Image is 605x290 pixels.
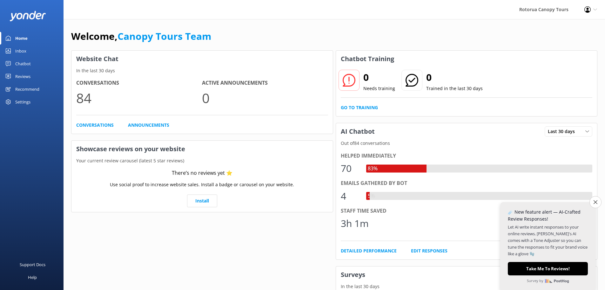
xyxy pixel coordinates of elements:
[15,70,30,83] div: Reviews
[15,57,31,70] div: Chatbot
[71,67,333,74] p: In the last 30 days
[202,79,328,87] h4: Active Announcements
[411,247,447,254] a: Edit Responses
[76,87,202,109] p: 84
[336,51,399,67] h3: Chatbot Training
[71,157,333,164] p: Your current review carousel (latest 5 star reviews)
[71,141,333,157] h3: Showcase reviews on your website
[15,83,39,95] div: Recommend
[71,29,211,44] h1: Welcome,
[366,192,376,200] div: 5%
[128,122,169,129] a: Announcements
[76,79,202,87] h4: Conversations
[341,104,378,111] a: Go to Training
[172,169,232,177] div: There’s no reviews yet ⭐
[28,271,37,284] div: Help
[548,128,579,135] span: Last 30 days
[341,247,397,254] a: Detailed Performance
[426,70,483,85] h2: 0
[187,195,217,207] a: Install
[336,140,597,147] p: Out of 84 conversations
[341,216,369,231] div: 3h 1m
[363,70,395,85] h2: 0
[341,188,360,204] div: 4
[110,181,294,188] p: Use social proof to increase website sales. Install a badge or carousel on your website.
[71,51,333,67] h3: Website Chat
[426,85,483,92] p: Trained in the last 30 days
[366,165,379,173] div: 83%
[336,123,380,140] h3: AI Chatbot
[363,85,395,92] p: Needs training
[341,161,360,176] div: 70
[15,95,30,108] div: Settings
[341,179,593,187] div: Emails gathered by bot
[118,30,211,43] a: Canopy Tours Team
[15,45,26,57] div: Inbox
[10,11,46,21] img: yonder-white-logo.png
[341,152,593,160] div: Helped immediately
[341,207,593,215] div: Staff time saved
[15,32,28,45] div: Home
[202,87,328,109] p: 0
[76,122,114,129] a: Conversations
[20,258,45,271] div: Support Docs
[336,266,597,283] h3: Surveys
[336,283,597,290] p: In the last 30 days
